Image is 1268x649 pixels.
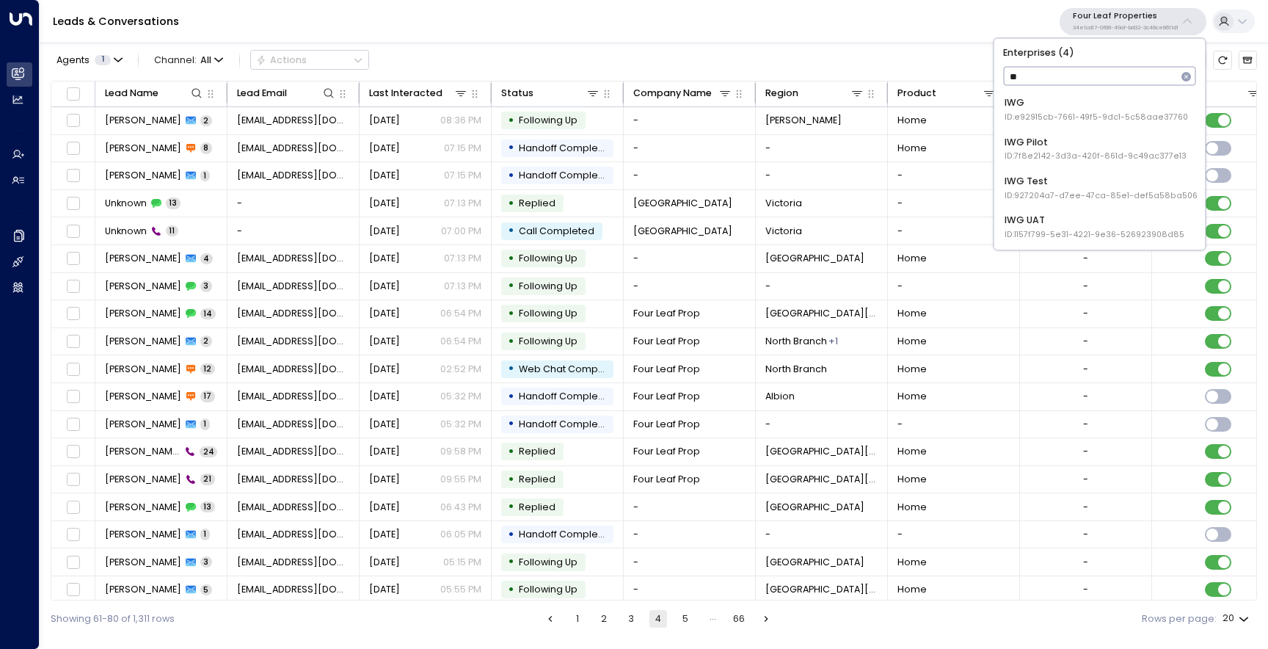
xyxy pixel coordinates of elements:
[200,501,215,512] span: 13
[1073,25,1178,31] p: 34e1cd17-0f68-49af-bd32-3c48ce8611d1
[65,167,81,184] span: Toggle select row
[237,418,350,431] span: llane@fourleafprop.com
[200,55,211,65] span: All
[519,252,577,264] span: Following Up
[65,333,81,350] span: Toggle select row
[519,418,614,430] span: Handoff Completed
[237,142,350,155] span: newsomemary204@gmail.com
[65,581,81,598] span: Toggle select row
[369,473,400,486] span: Sep 03, 2025
[65,443,81,460] span: Toggle select row
[541,610,776,628] nav: pagination navigation
[65,140,81,157] span: Toggle select row
[65,554,81,571] span: Toggle select row
[440,445,481,458] p: 09:58 PM
[200,363,215,374] span: 12
[51,51,127,69] button: Agents1
[765,390,795,403] span: Albion
[200,446,217,457] span: 24
[369,445,400,458] span: Sep 03, 2025
[200,253,213,264] span: 4
[897,473,927,486] span: Home
[1005,174,1198,201] div: IWG Test
[1005,96,1188,123] div: IWG
[200,556,212,568] span: 3
[369,142,400,155] span: Yesterday
[888,162,1020,189] td: -
[250,50,369,70] div: Button group with a nested menu
[440,307,481,320] p: 06:54 PM
[1223,609,1252,628] div: 20
[677,610,694,628] button: Go to page 5
[1083,583,1088,596] div: -
[765,445,878,458] span: Central Michigan
[633,225,732,238] span: Bluewood Ranch
[542,610,559,628] button: Go to previous page
[444,169,481,182] p: 07:15 PM
[1142,612,1217,626] label: Rows per page:
[633,197,732,210] span: Bluewood Ranch
[444,142,481,155] p: 07:15 PM
[508,330,514,353] div: •
[200,280,212,291] span: 3
[508,220,514,242] div: •
[508,468,514,491] div: •
[624,273,756,300] td: -
[897,85,936,101] div: Product
[519,197,555,209] span: Replied
[765,583,878,596] span: Central Michigan
[237,85,337,101] div: Lead Email
[440,501,481,514] p: 06:43 PM
[200,308,216,319] span: 14
[508,551,514,573] div: •
[508,192,514,215] div: •
[65,305,81,322] span: Toggle select row
[57,56,90,65] span: Agents
[1083,335,1088,348] div: -
[765,252,864,265] span: Mount Pleasant
[519,363,623,375] span: Web Chat Completed
[105,280,181,293] span: Brandi Delong
[51,612,175,626] div: Showing 61-80 of 1,311 rows
[633,473,700,486] span: Four Leaf Prop
[369,307,400,320] span: Yesterday
[105,501,181,514] span: Robert Riddle
[65,195,81,212] span: Toggle select row
[519,556,577,568] span: Following Up
[765,85,798,101] div: Region
[633,445,700,458] span: Four Leaf Prop
[519,583,577,595] span: Following Up
[624,162,756,189] td: -
[440,390,481,403] p: 05:32 PM
[519,307,577,319] span: Following Up
[519,390,614,402] span: Handoff Completed
[237,473,350,486] span: llane@fourleafprop.com
[1083,556,1088,569] div: -
[508,302,514,325] div: •
[53,14,179,29] a: Leads & Conversations
[888,411,1020,438] td: -
[1005,135,1187,162] div: IWG Pilot
[256,54,307,66] div: Actions
[237,85,287,101] div: Lead Email
[508,523,514,546] div: •
[1083,445,1088,458] div: -
[624,107,756,134] td: -
[1083,390,1088,403] div: -
[756,162,888,189] td: -
[237,583,350,596] span: karmenvillegas024@gmail.com
[95,55,111,65] span: 1
[519,335,577,347] span: Following Up
[633,85,733,101] div: Company Name
[440,335,481,348] p: 06:54 PM
[622,610,640,628] button: Go to page 3
[888,190,1020,217] td: -
[237,390,350,403] span: llane@fourleafprop.com
[237,280,350,293] span: brandidelong1234@gmail.com
[369,528,400,541] span: Yesterday
[633,335,700,348] span: Four Leaf Prop
[501,85,533,101] div: Status
[369,252,400,265] span: Yesterday
[227,217,360,244] td: -
[369,169,400,182] span: Yesterday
